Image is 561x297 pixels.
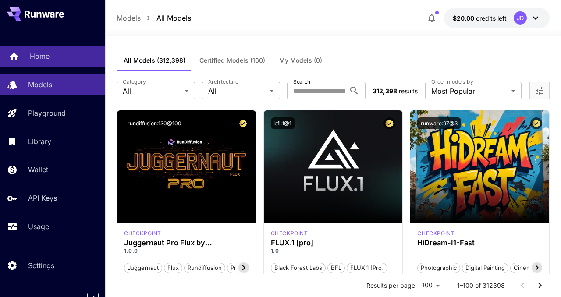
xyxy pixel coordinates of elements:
div: 100 [419,279,443,292]
p: 1.0.0 [124,247,249,255]
p: Wallet [28,164,48,175]
span: BFL [328,264,344,272]
span: Most Popular [431,86,508,96]
div: $20.00 [453,14,507,23]
p: checkpoint [124,230,161,237]
div: fluxpro [271,230,308,237]
button: Open more filters [534,85,545,96]
nav: breadcrumb [117,13,191,23]
button: flux [164,262,182,273]
span: flux [164,264,182,272]
button: Cinematic [510,262,544,273]
span: 312,398 [373,87,397,95]
a: Models [117,13,141,23]
span: Black Forest Labs [271,264,325,272]
button: FLUX.1 [pro] [347,262,387,273]
span: rundiffusion [185,264,225,272]
p: 1–100 of 312398 [457,281,505,290]
button: rundiffusion:130@100 [124,117,185,129]
span: FLUX.1 [pro] [347,264,387,272]
label: Architecture [208,78,238,85]
a: All Models [156,13,191,23]
span: Digital Painting [462,264,508,272]
p: 1.0 [271,247,396,255]
button: Certified Model – Vetted for best performance and includes a commercial license. [237,117,249,129]
p: checkpoint [417,230,454,237]
div: FLUX.1 D [124,230,161,237]
span: juggernaut [124,264,162,272]
button: $20.00JD [444,8,550,28]
label: Search [293,78,310,85]
button: Certified Model – Vetted for best performance and includes a commercial license. [383,117,395,129]
span: Certified Models (160) [199,57,265,64]
button: bfl:1@1 [271,117,295,129]
span: credits left [476,14,507,22]
p: Models [28,79,52,90]
span: pro [227,264,243,272]
p: checkpoint [271,230,308,237]
h3: FLUX.1 [pro] [271,239,396,247]
span: My Models (0) [279,57,322,64]
button: Go to next page [531,277,549,294]
p: Library [28,136,51,147]
div: HiDream Fast [417,230,454,237]
p: Home [30,51,50,61]
p: Usage [28,221,49,232]
button: Photographic [417,262,460,273]
span: Photographic [418,264,460,272]
span: results [399,87,418,95]
h3: HiDream-I1-Fast [417,239,542,247]
div: JD [514,11,527,25]
button: runware:97@3 [417,117,461,129]
p: Settings [28,260,54,271]
label: Category [123,78,146,85]
button: juggernaut [124,262,162,273]
span: Cinematic [511,264,543,272]
button: Certified Model – Vetted for best performance and includes a commercial license. [530,117,542,129]
button: Digital Painting [462,262,508,273]
span: All [123,86,181,96]
span: All Models (312,398) [124,57,185,64]
h3: Juggernaut Pro Flux by RunDiffusion [124,239,249,247]
p: Playground [28,108,66,118]
button: rundiffusion [184,262,225,273]
span: All [208,86,266,96]
span: $20.00 [453,14,476,22]
p: Results per page [366,281,415,290]
button: BFL [327,262,345,273]
button: pro [227,262,243,273]
p: API Keys [28,193,57,203]
label: Order models by [431,78,473,85]
button: Black Forest Labs [271,262,326,273]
